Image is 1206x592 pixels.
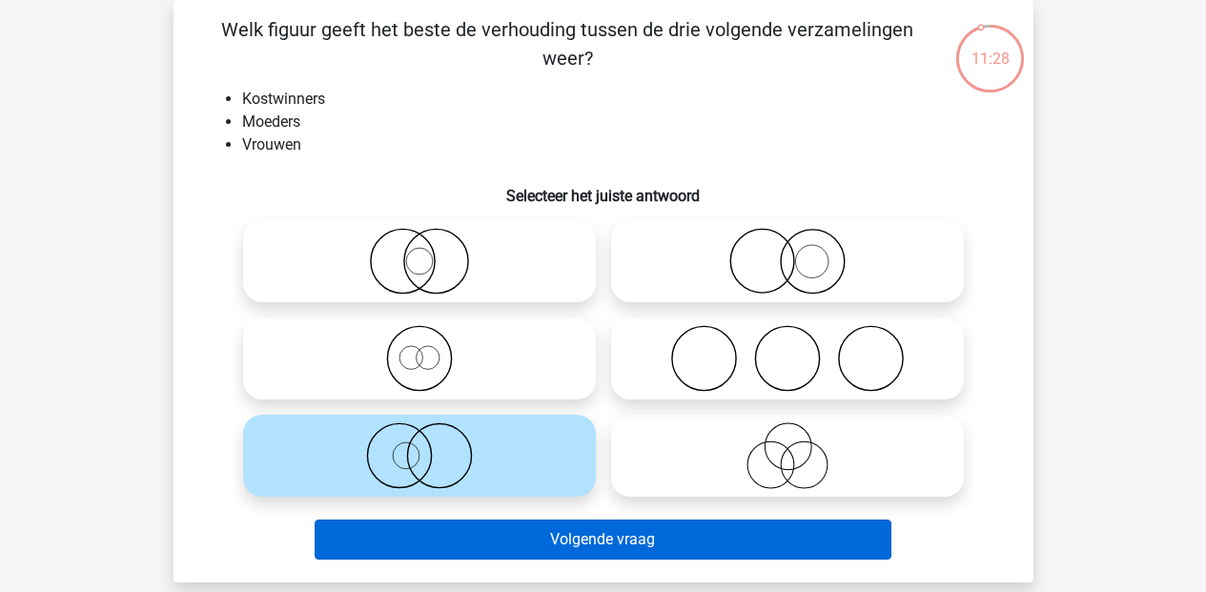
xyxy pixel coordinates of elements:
h6: Selecteer het juiste antwoord [204,172,1003,205]
button: Volgende vraag [315,520,891,560]
li: Vrouwen [242,133,1003,156]
div: 11:28 [954,23,1026,71]
li: Kostwinners [242,88,1003,111]
li: Moeders [242,111,1003,133]
p: Welk figuur geeft het beste de verhouding tussen de drie volgende verzamelingen weer? [204,15,931,72]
